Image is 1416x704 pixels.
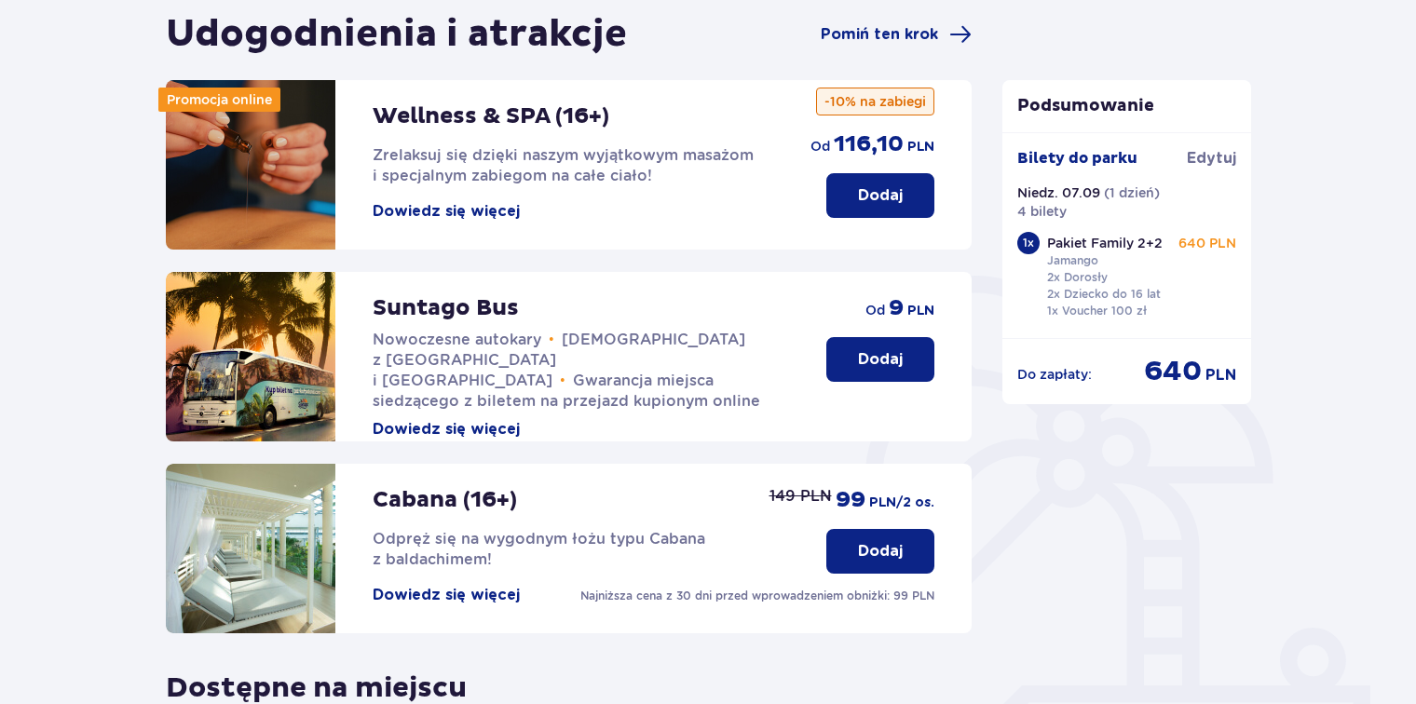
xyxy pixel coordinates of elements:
[1002,95,1252,117] p: Podsumowanie
[858,185,903,206] p: Dodaj
[373,331,745,389] span: [DEMOGRAPHIC_DATA] z [GEOGRAPHIC_DATA] i [GEOGRAPHIC_DATA]
[1017,183,1100,202] p: Niedz. 07.09
[836,486,865,514] p: 99
[373,102,609,130] p: Wellness & SPA (16+)
[1047,252,1098,269] p: Jamango
[560,372,565,390] span: •
[166,11,627,58] h1: Udogodnienia i atrakcje
[816,88,934,115] p: -10% na zabiegi
[907,138,934,156] p: PLN
[826,529,934,574] button: Dodaj
[373,486,517,514] p: Cabana (16+)
[1047,269,1161,319] p: 2x Dorosły 2x Dziecko do 16 lat 1x Voucher 100 zł
[373,146,754,184] span: Zrelaksuj się dzięki naszym wyjątkowym masażom i specjalnym zabiegom na całe ciało!
[373,585,520,605] button: Dowiedz się więcej
[1144,354,1202,389] p: 640
[1104,183,1160,202] p: ( 1 dzień )
[1178,234,1236,252] p: 640 PLN
[907,302,934,320] p: PLN
[166,80,335,250] img: attraction
[373,331,541,348] span: Nowoczesne autokary
[373,201,520,222] button: Dowiedz się więcej
[810,137,830,156] p: od
[1205,365,1236,386] p: PLN
[1187,148,1236,169] a: Edytuj
[769,486,832,507] p: 149 PLN
[166,464,335,633] img: attraction
[865,301,885,319] p: od
[826,337,934,382] button: Dodaj
[821,24,938,45] span: Pomiń ten krok
[834,130,904,158] p: 116,10
[1017,232,1040,254] div: 1 x
[373,419,520,440] button: Dowiedz się więcej
[1017,148,1137,169] p: Bilety do parku
[1017,202,1067,221] p: 4 bilety
[1047,234,1163,252] p: Pakiet Family 2+2
[826,173,934,218] button: Dodaj
[158,88,280,112] div: Promocja online
[889,294,904,322] p: 9
[821,23,972,46] a: Pomiń ten krok
[373,530,705,568] span: Odpręż się na wygodnym łożu typu Cabana z baldachimem!
[858,541,903,562] p: Dodaj
[549,331,554,349] span: •
[858,349,903,370] p: Dodaj
[580,588,934,604] p: Najniższa cena z 30 dni przed wprowadzeniem obniżki: 99 PLN
[373,294,519,322] p: Suntago Bus
[1017,365,1092,384] p: Do zapłaty :
[869,494,934,512] p: PLN /2 os.
[166,272,335,441] img: attraction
